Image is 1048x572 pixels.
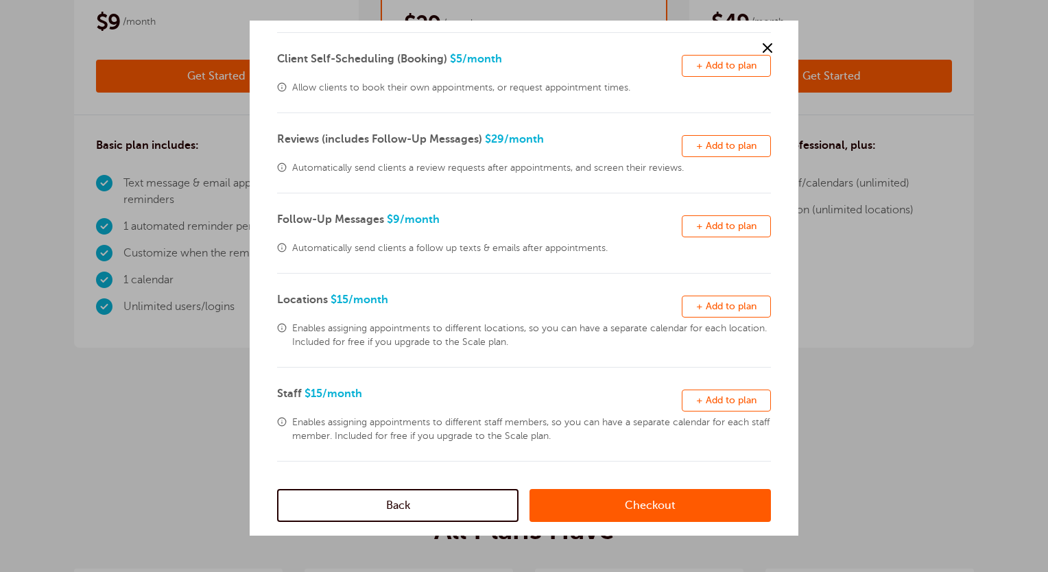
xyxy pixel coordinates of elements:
[277,294,328,306] span: Locations
[277,53,447,65] span: Client Self-Scheduling (Booking)
[277,213,384,226] span: Follow-Up Messages
[387,213,440,226] span: $9
[682,390,771,412] button: + Add to plan
[292,322,771,349] span: Enables assigning appointments to different locations, so you can have a separate calendar for ea...
[529,489,771,522] a: Checkout
[322,388,362,400] span: /month
[277,133,482,145] span: Reviews (includes Follow-Up Messages)
[277,489,519,522] a: Back
[696,301,757,311] span: + Add to plan
[292,416,771,443] span: Enables assigning appointments to different staff members, so you can have a separate calendar fo...
[504,133,544,145] span: /month
[696,395,757,405] span: + Add to plan
[400,213,440,226] span: /month
[696,60,757,71] span: + Add to plan
[292,241,771,255] span: Automatically send clients a follow up texts & emails after appointments.
[682,296,771,318] button: + Add to plan
[277,388,302,400] span: Staff
[696,221,757,231] span: + Add to plan
[331,294,388,306] span: $15
[305,388,362,400] span: $15
[462,53,502,65] span: /month
[450,53,502,65] span: $5
[682,135,771,157] button: + Add to plan
[485,133,544,145] span: $29
[292,161,771,175] span: Automatically send clients a review requests after appointments, and screen their reviews.
[696,141,757,151] span: + Add to plan
[682,215,771,237] button: + Add to plan
[292,81,771,95] span: Allow clients to book their own appointments, or request appointment times.
[348,294,388,306] span: /month
[682,55,771,77] button: + Add to plan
